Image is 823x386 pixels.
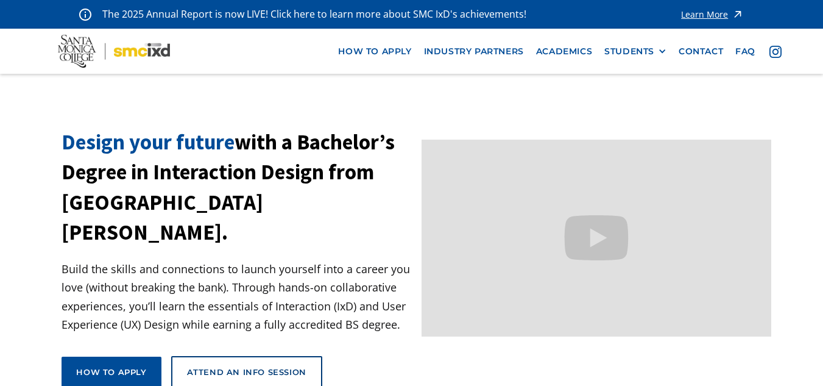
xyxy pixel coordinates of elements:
[76,366,146,377] div: How to apply
[732,6,744,23] img: icon - arrow - alert
[681,10,728,19] div: Learn More
[604,46,654,57] div: STUDENTS
[62,127,411,247] h1: with a Bachelor’s Degree in Interaction Design from [GEOGRAPHIC_DATA][PERSON_NAME].
[729,40,761,63] a: faq
[58,35,170,68] img: Santa Monica College - SMC IxD logo
[673,40,729,63] a: contact
[769,46,782,58] img: icon - instagram
[62,260,411,334] p: Build the skills and connections to launch yourself into a career you love (without breaking the ...
[422,140,771,337] iframe: Design your future with a Bachelor's Degree in Interaction Design from Santa Monica College
[79,8,91,21] img: icon - information - alert
[530,40,598,63] a: Academics
[604,46,666,57] div: STUDENTS
[187,366,306,377] div: Attend an Info Session
[681,6,744,23] a: Learn More
[102,6,528,23] p: The 2025 Annual Report is now LIVE! Click here to learn more about SMC IxD's achievements!
[62,129,235,155] span: Design your future
[332,40,417,63] a: how to apply
[418,40,530,63] a: industry partners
